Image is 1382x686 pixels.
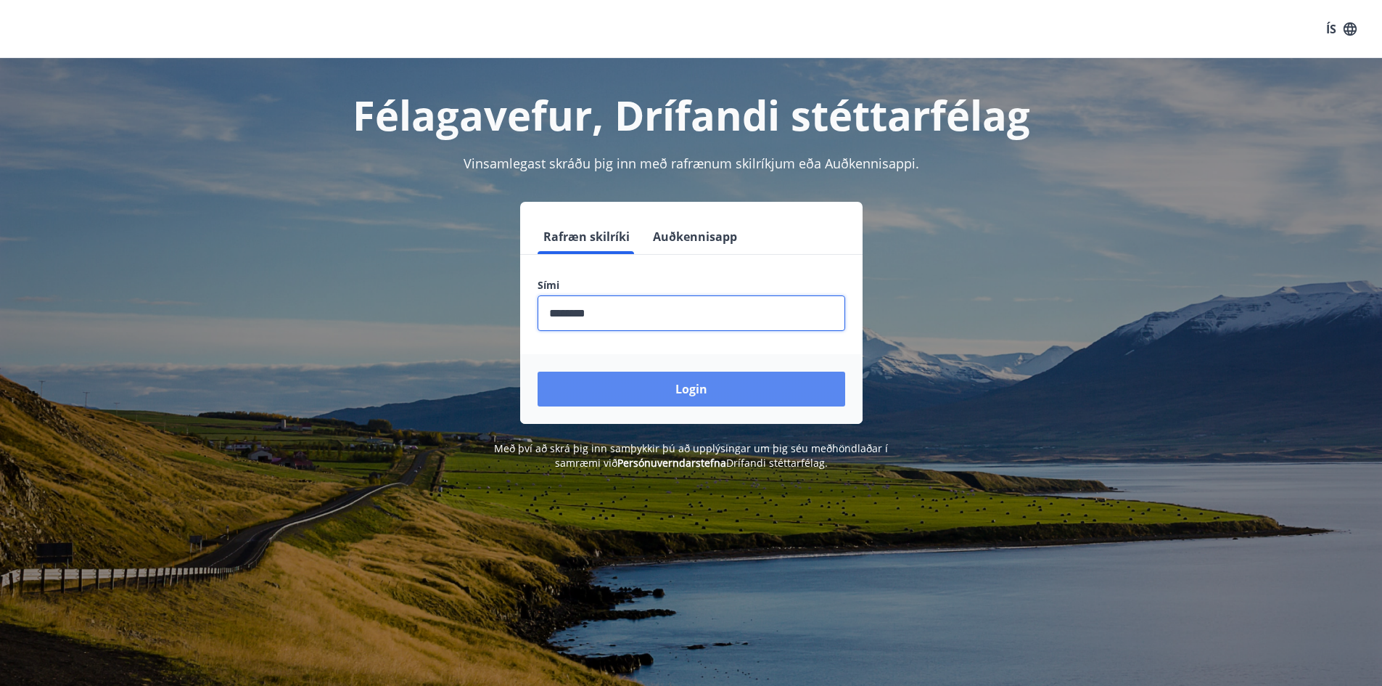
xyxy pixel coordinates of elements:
[538,278,845,293] label: Sími
[186,87,1196,142] h1: Félagavefur, Drífandi stéttarfélag
[647,219,743,254] button: Auðkennisapp
[538,219,636,254] button: Rafræn skilríki
[538,372,845,407] button: Login
[494,441,888,470] span: Með því að skrá þig inn samþykkir þú að upplýsingar um þig séu meðhöndlaðar í samræmi við Drífand...
[1318,16,1365,42] button: ÍS
[617,456,726,470] a: Persónuverndarstefna
[464,155,919,172] span: Vinsamlegast skráðu þig inn með rafrænum skilríkjum eða Auðkennisappi.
